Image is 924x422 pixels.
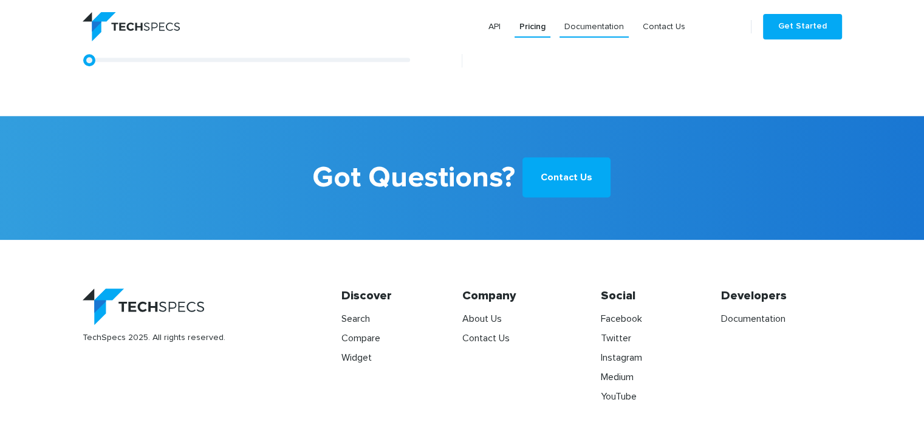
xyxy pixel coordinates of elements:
a: API [484,16,505,38]
a: Pricing [515,16,550,38]
a: Widget [341,353,372,362]
b: Got Questions? [312,152,515,203]
a: Compare [341,333,380,343]
a: YouTube [601,392,637,401]
a: Medium [601,372,634,382]
a: Search [341,314,370,324]
img: logo [83,12,180,41]
a: Facebook [601,314,642,324]
h4: Social [601,288,721,307]
h4: Discover [341,288,462,307]
a: Documentation [721,314,785,324]
a: Instagram [601,353,642,362]
h4: Developers [721,288,841,307]
a: Contact Us [638,16,690,38]
h4: Company [462,288,582,307]
a: About Us [462,314,501,324]
a: Contact Us [462,333,509,343]
a: Get Started [763,14,842,39]
span: TechSpecs 2025. All rights reserved. [83,325,324,343]
a: Contact Us [522,157,611,197]
a: Twitter [601,333,631,343]
a: Documentation [560,16,629,38]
